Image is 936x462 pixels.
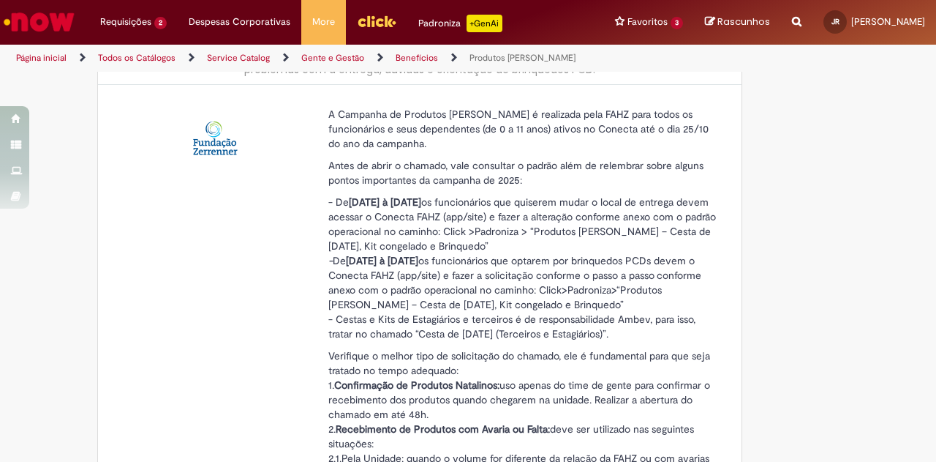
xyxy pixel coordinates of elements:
img: Produtos Natalinos - FAHZ [192,114,238,161]
strong: [DATE] à [DATE] [349,195,421,209]
p: +GenAi [467,15,502,32]
a: Página inicial [16,52,67,64]
div: Padroniza [418,15,502,32]
span: - Cestas e Kits de Estagiários e terceiros é de responsabilidade Ambev, para isso, tratar no cham... [328,313,695,340]
span: More [312,15,335,29]
span: - De os funcionários que quiserem mudar o local de entrega devem acessar o Conecta FAHZ (app/site... [328,195,716,253]
strong: Confirmação de Produtos Natalinos: [334,379,499,392]
a: Todos os Catálogos [98,52,175,64]
span: [PERSON_NAME] [851,15,925,28]
span: A Campanha de Produtos [PERSON_NAME] é realizada pela FAHZ para todos os funcionários e seus depe... [328,108,709,150]
span: De os funcionários que optarem por brinquedos PCDs devem o Conecta FAHZ (app/site) e fazer a soli... [328,254,701,311]
span: Antes de abrir o chamado, vale consultar o padrão além de relembrar sobre alguns pontos important... [328,159,703,187]
ul: Trilhas de página [11,45,613,72]
img: ServiceNow [1,7,77,37]
a: Service Catalog [207,52,270,64]
span: Rascunhos [717,15,770,29]
span: Requisições [100,15,151,29]
span: Verifique o melhor tipo de solicitação do chamado, ele é fundamental para que seja tratado no tem... [328,349,710,377]
a: Rascunhos [705,15,770,29]
span: Despesas Corporativas [189,15,290,29]
a: Gente e Gestão [301,52,364,64]
span: JR [831,17,839,26]
img: click_logo_yellow_360x200.png [357,10,396,32]
a: Produtos [PERSON_NAME] [469,52,575,64]
span: 2 [154,17,167,29]
span: 1. uso apenas do time de gente para confirmar o recebimento dos produtos quando chegarem na unida... [328,379,710,421]
a: Benefícios [396,52,438,64]
span: 3 [671,17,683,29]
span: Favoritos [627,15,668,29]
em: - [328,254,333,267]
strong: Recebimento de Produtos com Avaria ou Falta: [336,422,550,436]
span: 2. deve ser utilizado nas seguintes situações: [328,422,694,450]
strong: [DATE] à [DATE] [346,254,418,267]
